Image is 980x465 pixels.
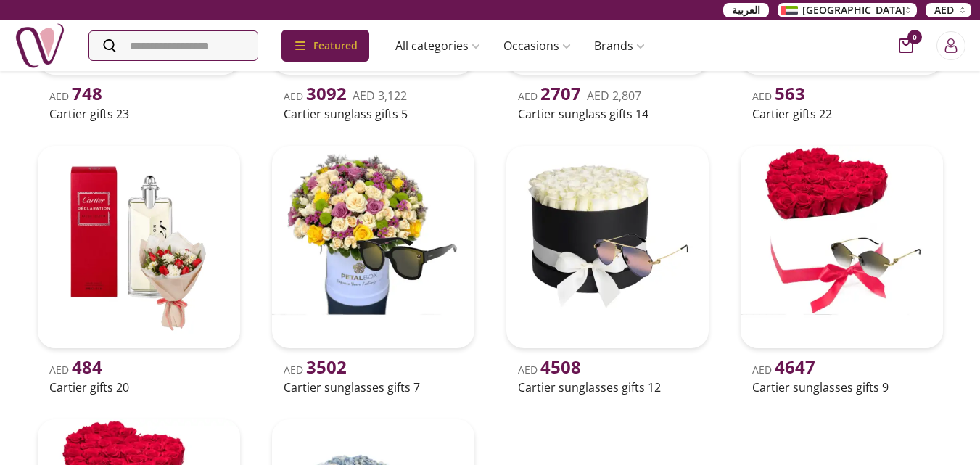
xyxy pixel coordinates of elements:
[518,89,581,103] span: AED
[306,355,347,379] span: 3502
[72,355,102,379] span: 484
[518,363,581,376] span: AED
[741,146,943,348] img: uae-gifts-Cartier sunglasses gifts 9
[899,38,913,53] button: cart-button
[353,88,407,104] del: AED 3,122
[587,88,641,104] del: AED 2,807
[752,363,815,376] span: AED
[518,379,697,396] h2: Cartier sunglasses gifts 12
[802,3,905,17] span: [GEOGRAPHIC_DATA]
[284,379,463,396] h2: Cartier sunglasses gifts 7
[49,105,228,123] h2: Cartier gifts 23
[775,355,815,379] span: 4647
[540,81,581,105] span: 2707
[384,31,492,60] a: All categories
[266,140,480,399] a: uae-gifts-Cartier sunglasses gifts 7AED 3502Cartier sunglasses gifts 7
[752,105,931,123] h2: Cartier gifts 22
[284,89,347,103] span: AED
[32,140,246,399] a: uae-gifts-Cartier gifts 20AED 484Cartier gifts 20
[72,81,102,105] span: 748
[272,146,474,348] img: uae-gifts-Cartier sunglasses gifts 7
[732,3,760,17] span: العربية
[506,146,709,348] img: uae-gifts-Cartier sunglasses gifts 12
[49,379,228,396] h2: Cartier gifts 20
[306,81,347,105] span: 3092
[934,3,954,17] span: AED
[281,30,369,62] div: Featured
[49,363,102,376] span: AED
[284,363,347,376] span: AED
[49,89,102,103] span: AED
[936,31,965,60] button: Login
[501,140,715,399] a: uae-gifts-Cartier sunglasses gifts 12AED 4508Cartier sunglasses gifts 12
[907,30,922,44] span: 0
[38,146,240,348] img: uae-gifts-Cartier gifts 20
[781,6,798,15] img: Arabic_dztd3n.png
[775,81,805,105] span: 563
[518,105,697,123] h2: Cartier sunglass gifts 14
[492,31,582,60] a: Occasions
[752,89,805,103] span: AED
[926,3,971,17] button: AED
[284,105,463,123] h2: Cartier sunglass gifts 5
[540,355,581,379] span: 4508
[735,140,949,399] a: uae-gifts-Cartier sunglasses gifts 9AED 4647Cartier sunglasses gifts 9
[778,3,917,17] button: [GEOGRAPHIC_DATA]
[15,20,65,71] img: Nigwa-uae-gifts
[582,31,656,60] a: Brands
[89,31,258,60] input: Search
[752,379,931,396] h2: Cartier sunglasses gifts 9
